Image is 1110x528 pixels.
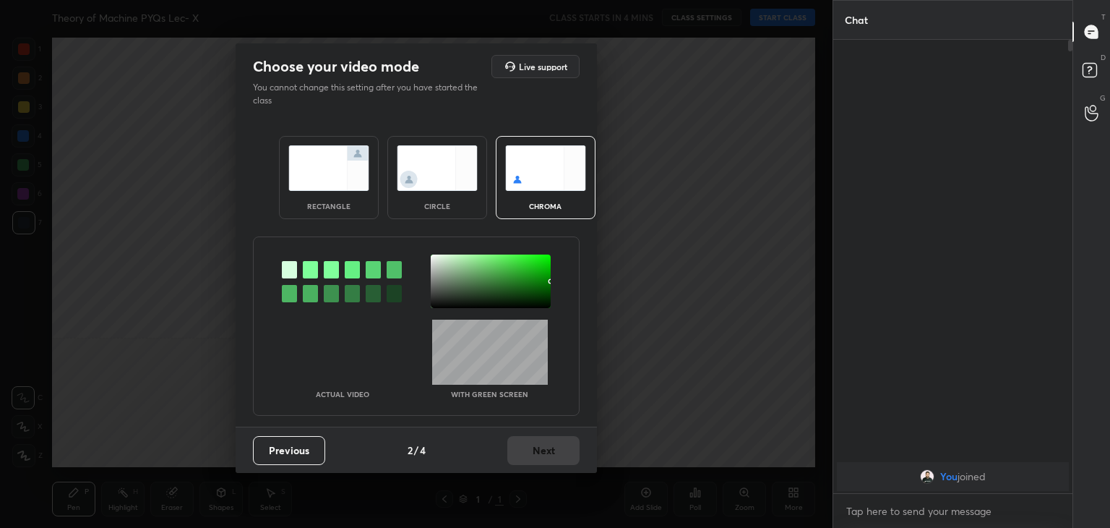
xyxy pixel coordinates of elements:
img: chromaScreenIcon.c19ab0a0.svg [505,145,586,191]
div: chroma [517,203,575,210]
h2: Choose your video mode [253,57,419,76]
span: You [940,471,958,482]
img: a90b112ffddb41d1843043b4965b2635.jpg [920,469,934,484]
p: Actual Video [316,391,369,398]
button: Previous [253,436,325,465]
p: With green screen [451,391,528,398]
div: rectangle [300,203,358,210]
p: D [1101,52,1106,63]
img: circleScreenIcon.acc0effb.svg [397,145,478,191]
div: grid [833,459,1072,494]
p: G [1100,93,1106,103]
img: normalScreenIcon.ae25ed63.svg [288,145,369,191]
span: joined [958,471,986,482]
p: You cannot change this setting after you have started the class [253,81,487,107]
h4: 4 [420,443,426,458]
h4: / [414,443,418,458]
div: circle [408,203,466,210]
h4: 2 [408,443,413,458]
h5: Live support [519,62,567,71]
p: Chat [833,1,879,39]
p: T [1101,12,1106,22]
